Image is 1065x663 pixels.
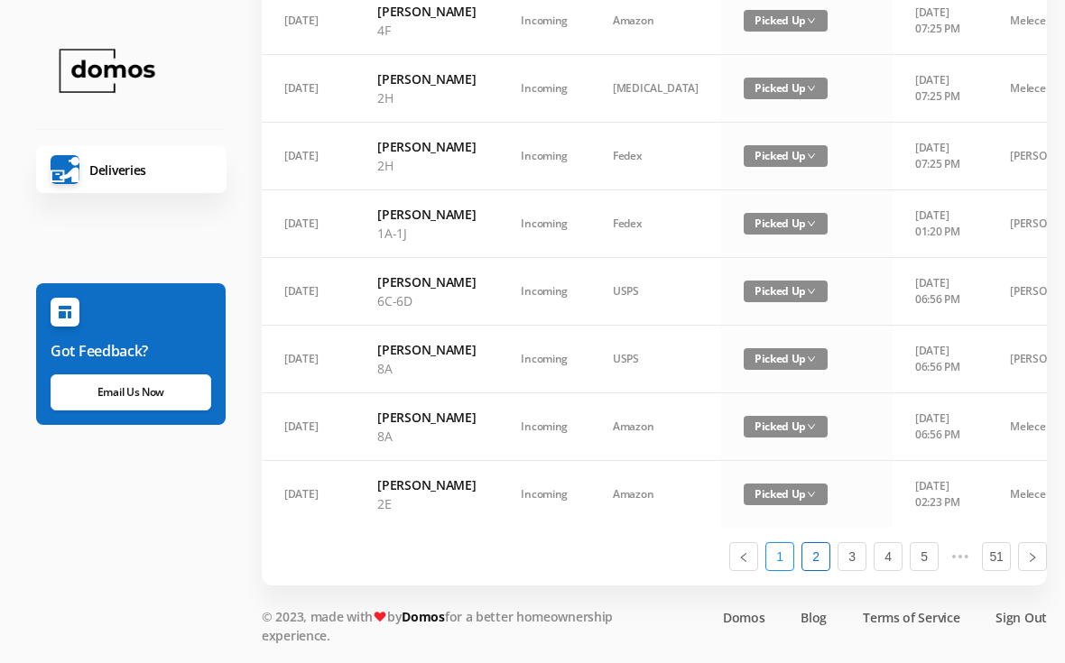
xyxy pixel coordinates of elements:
td: [DATE] [262,55,355,123]
h6: Got Feedback? [51,340,211,362]
li: 5 [910,542,939,571]
td: [DATE] 07:25 PM [893,55,987,123]
td: Amazon [590,393,721,461]
h6: [PERSON_NAME] [377,272,476,291]
td: Incoming [498,461,590,528]
td: Incoming [498,258,590,326]
a: Terms of Service [863,608,959,627]
a: 4 [875,543,902,570]
td: [DATE] 02:23 PM [893,461,987,528]
p: 2H [377,156,476,175]
li: 2 [801,542,830,571]
li: 1 [765,542,794,571]
td: Incoming [498,393,590,461]
td: [DATE] [262,123,355,190]
a: 51 [983,543,1010,570]
span: Picked Up [744,416,828,437]
i: icon: down [807,84,816,93]
td: Incoming [498,190,590,258]
p: 2E [377,494,476,513]
li: Previous Page [729,542,758,571]
td: [DATE] [262,461,355,528]
td: Fedex [590,123,721,190]
a: 2 [802,543,829,570]
h6: [PERSON_NAME] [377,205,476,224]
a: Email Us Now [51,374,211,410]
span: ••• [946,542,975,571]
i: icon: right [1027,552,1038,563]
span: Picked Up [744,78,828,99]
a: Domos [723,608,765,627]
span: Picked Up [744,281,828,302]
td: [DATE] 01:20 PM [893,190,987,258]
i: icon: down [807,16,816,25]
span: Picked Up [744,213,828,235]
a: 3 [838,543,866,570]
a: Domos [402,608,445,625]
li: 4 [874,542,903,571]
p: © 2023, made with by for a better homeownership experience. [262,607,663,645]
h6: [PERSON_NAME] [377,2,476,21]
span: Picked Up [744,483,828,505]
i: icon: down [807,219,816,228]
li: 51 [982,542,1011,571]
a: 1 [766,543,793,570]
h6: [PERSON_NAME] [377,340,476,359]
td: USPS [590,258,721,326]
td: [DATE] 07:25 PM [893,123,987,190]
td: Fedex [590,190,721,258]
h6: [PERSON_NAME] [377,408,476,427]
p: 8A [377,427,476,446]
li: Next 5 Pages [946,542,975,571]
td: Incoming [498,123,590,190]
a: Deliveries [36,146,227,193]
p: 8A [377,359,476,378]
h6: [PERSON_NAME] [377,475,476,494]
td: [MEDICAL_DATA] [590,55,721,123]
p: 4F [377,21,476,40]
p: 1A-1J [377,224,476,243]
i: icon: down [807,490,816,499]
i: icon: down [807,152,816,161]
span: Picked Up [744,10,828,32]
i: icon: down [807,287,816,296]
h6: [PERSON_NAME] [377,69,476,88]
p: 6C-6D [377,291,476,310]
li: 3 [838,542,866,571]
li: Next Page [1018,542,1047,571]
td: [DATE] [262,326,355,393]
td: [DATE] 06:56 PM [893,393,987,461]
td: Incoming [498,55,590,123]
td: [DATE] [262,190,355,258]
span: Picked Up [744,145,828,167]
p: 2H [377,88,476,107]
i: icon: down [807,355,816,364]
h6: [PERSON_NAME] [377,137,476,156]
td: [DATE] [262,393,355,461]
td: [DATE] 06:56 PM [893,258,987,326]
td: Amazon [590,461,721,528]
i: icon: down [807,422,816,431]
a: Sign Out [996,608,1047,627]
a: 5 [911,543,938,570]
i: icon: left [738,552,749,563]
span: Picked Up [744,348,828,370]
td: Incoming [498,326,590,393]
a: Blog [801,608,827,627]
td: USPS [590,326,721,393]
td: [DATE] [262,258,355,326]
td: [DATE] 06:56 PM [893,326,987,393]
